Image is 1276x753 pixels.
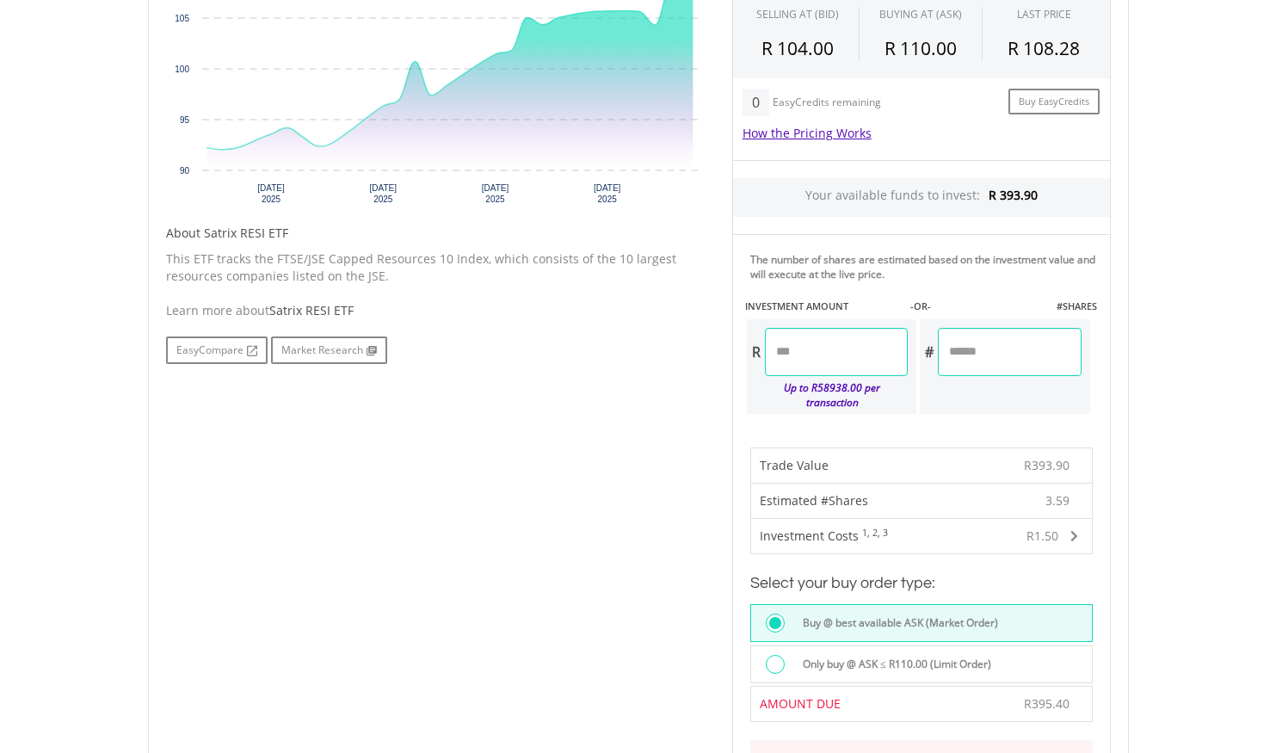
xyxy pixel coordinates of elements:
[1024,695,1069,712] span: R395.40
[1008,36,1080,60] span: R 108.28
[760,528,859,544] span: Investment Costs
[166,336,268,364] a: EasyCompare
[760,457,829,473] span: Trade Value
[733,178,1110,217] div: Your available funds to invest:
[1045,492,1069,509] span: 3.59
[750,571,1093,596] h3: Select your buy order type:
[745,299,848,313] label: INVESTMENT AMOUNT
[879,7,962,22] span: BUYING AT (ASK)
[761,36,834,60] span: R 104.00
[257,183,285,204] text: [DATE] 2025
[1057,299,1097,313] label: #SHARES
[369,183,397,204] text: [DATE] 2025
[760,492,868,509] span: Estimated #Shares
[792,614,998,633] label: Buy @ best available ASK (Market Order)
[747,376,909,414] div: Up to R58938.00 per transaction
[989,187,1038,203] span: R 393.90
[792,655,991,674] label: Only buy @ ASK ≤ R110.00 (Limit Order)
[481,183,509,204] text: [DATE] 2025
[750,252,1103,281] div: The number of shares are estimated based on the investment value and will execute at the live price.
[269,302,354,318] span: Satrix RESI ETF
[1026,528,1058,544] span: R1.50
[271,336,387,364] a: Market Research
[1017,7,1071,22] div: LAST PRICE
[743,89,769,116] div: 0
[756,7,839,22] div: SELLING AT (BID)
[862,527,888,539] sup: 1, 2, 3
[1024,457,1069,473] span: R393.90
[179,166,189,176] text: 90
[166,250,706,285] p: This ETF tracks the FTSE/JSE Capped Resources 10 Index, which consists of the 10 largest resource...
[175,65,189,74] text: 100
[179,115,189,125] text: 95
[166,302,706,319] div: Learn more about
[920,328,938,376] div: #
[910,299,931,313] label: -OR-
[747,328,765,376] div: R
[593,183,620,204] text: [DATE] 2025
[166,225,706,242] h5: About Satrix RESI ETF
[175,14,189,23] text: 105
[773,96,881,111] div: EasyCredits remaining
[760,695,841,712] span: AMOUNT DUE
[885,36,957,60] span: R 110.00
[1008,89,1100,115] a: Buy EasyCredits
[743,125,872,141] a: How the Pricing Works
